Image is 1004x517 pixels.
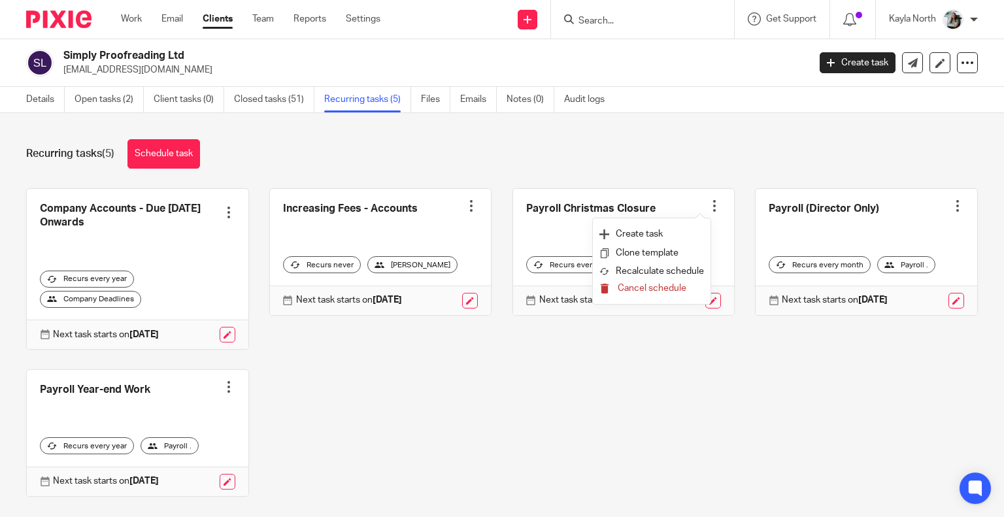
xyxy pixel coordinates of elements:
img: Pixie [26,10,92,28]
a: Schedule task [127,139,200,169]
a: Emails [460,87,497,112]
h2: Simply Proofreading Ltd [63,49,653,63]
p: Next task starts on [53,328,159,341]
h1: Recurring tasks [26,147,114,161]
div: Recurs every year [40,271,134,288]
strong: [DATE] [858,295,888,305]
a: Create task [599,225,704,244]
a: Details [26,87,65,112]
strong: [DATE] [129,330,159,339]
p: Next task starts on [782,293,888,307]
span: Cancel schedule [618,284,686,293]
p: [EMAIL_ADDRESS][DOMAIN_NAME] [63,63,800,76]
p: Next task starts on [539,293,645,307]
a: Create task [820,52,895,73]
strong: [DATE] [129,476,159,486]
div: Payroll . [141,437,199,454]
div: Payroll . [877,256,935,273]
div: Company Deadlines [40,291,141,308]
img: svg%3E [26,49,54,76]
a: Work [121,12,142,25]
p: Next task starts on [53,475,159,488]
p: Kayla North [889,12,936,25]
a: Client tasks (0) [154,87,224,112]
a: Clients [203,12,233,25]
a: Email [161,12,183,25]
div: Recurs every month [769,256,871,273]
a: Open tasks (2) [75,87,144,112]
div: Recurs never [283,256,361,273]
div: Recurs every year [40,437,134,454]
a: Recurring tasks (5) [324,87,411,112]
a: Closed tasks (51) [234,87,314,112]
button: Cancel schedule [599,280,704,297]
a: Notes (0) [507,87,554,112]
div: Recurs every year [526,256,620,273]
span: (5) [102,148,114,159]
p: Next task starts on [296,293,402,307]
span: Get Support [766,14,816,24]
a: Files [421,87,450,112]
a: Settings [346,12,380,25]
a: Clone template [599,244,704,263]
input: Search [577,16,695,27]
button: Recalculate schedule [599,263,704,280]
strong: [DATE] [373,295,402,305]
img: Profile%20Photo.png [943,9,963,30]
a: Audit logs [564,87,614,112]
a: Reports [293,12,326,25]
a: Team [252,12,274,25]
div: [PERSON_NAME] [367,256,458,273]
